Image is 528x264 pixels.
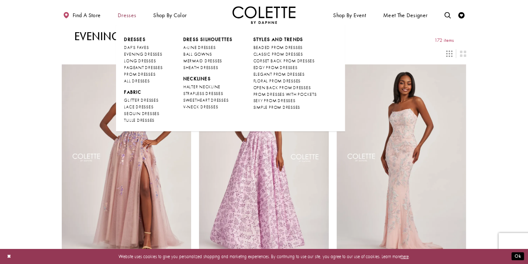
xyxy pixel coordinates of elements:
[124,51,162,58] a: EVENING DRESSES
[253,97,317,104] a: SEXY PROM DRESSES
[446,51,452,57] span: Switch layout to 3 columns
[62,64,192,254] a: Visit Colette by Daphne Style No. CL6001 Page
[124,45,149,50] span: DAF'S FAVES
[253,92,317,97] span: PROM DRESSES WITH POCKETS
[253,65,298,70] span: EDGY PROM DRESSES
[253,78,301,84] span: FLORAL PROM DRESSES
[124,72,155,77] span: PROM DRESSES
[253,105,300,110] span: SIMPLE PROM DRESSES
[253,72,305,77] span: ELEGANT PROM DRESSES
[337,64,467,254] a: Visit Colette by Daphne Style No. CL6007 Page
[62,6,102,24] a: Find a store
[124,89,162,95] span: FABRIC
[124,71,162,78] a: PROM DRESSES
[124,89,141,95] span: FABRIC
[183,104,218,110] span: V-NECK DRESSES
[124,44,162,51] a: DAF'S FAVES
[383,12,427,18] span: Meet the designer
[183,45,216,50] span: A-LINE DRESSES
[183,97,229,103] span: SWEETHEART DRESSES
[253,58,317,64] a: CORSET BACK PROM DRESSES
[124,78,149,84] span: ALL DRESSES
[124,118,154,123] span: TULLE DRESSES
[401,254,409,259] a: here
[253,45,303,50] span: BEADED PROM DRESSES
[183,64,233,71] a: SHEATH DRESSES
[74,30,164,43] h1: Evening Dresses
[183,51,233,58] a: BALL GOWNS
[443,6,453,24] a: Toggle search
[58,46,470,60] div: Layout Controls
[124,51,162,57] span: EVENING DRESSES
[124,36,146,42] span: Dresses
[124,104,153,110] span: LACE DRESSES
[333,12,366,18] span: Shop By Event
[253,58,315,64] span: CORSET BACK PROM DRESSES
[183,44,233,51] a: A-LINE DRESSES
[183,36,233,42] span: DRESS SILHOUETTES
[253,36,303,42] span: STYLES AND TRENDS
[124,64,162,71] a: PAGEANT DRESSES
[199,64,329,254] a: Visit Colette by Daphne Style No. CL6002 Page
[116,6,138,24] span: Dresses
[253,78,317,85] a: FLORAL PROM DRESSES
[183,51,212,57] span: BALL GOWNS
[124,111,159,116] span: SEQUIN DRESSES
[232,6,296,24] a: Visit Home Page
[124,110,162,117] a: SEQUIN DRESSES
[183,97,233,104] a: SWEETHEART DRESSES
[124,97,162,104] a: GLITTER DRESSES
[435,38,454,43] span: 172 items
[152,6,188,24] span: Shop by color
[253,85,311,90] span: OPEN BACK PROM DRESSES
[124,58,156,64] span: LONG DRESSES
[73,12,101,18] span: Find a store
[253,98,296,103] span: SEXY PROM DRESSES
[183,65,218,70] span: SHEATH DRESSES
[124,97,158,103] span: GLITTER DRESSES
[457,6,467,24] a: Check Wishlist
[253,36,317,43] span: STYLES AND TRENDS
[253,44,317,51] a: BEADED PROM DRESSES
[118,12,136,18] span: Dresses
[253,104,317,111] a: SIMPLE PROM DRESSES
[183,84,233,90] a: HALTER NECKLINE
[232,6,296,24] img: Colette by Daphne
[183,91,223,96] span: STRAPLESS DRESSES
[183,84,220,90] span: HALTER NECKLINE
[460,51,466,57] span: Switch layout to 2 columns
[124,117,162,124] a: TULLE DRESSES
[253,51,317,58] a: CLASSIC PROM DRESSES
[183,76,233,82] span: NECKLINES
[124,78,162,85] a: ALL DRESSES
[332,6,368,24] span: Shop By Event
[253,91,317,98] a: PROM DRESSES WITH POCKETS
[124,104,162,110] a: LACE DRESSES
[253,64,317,71] a: EDGY PROM DRESSES
[253,85,317,91] a: OPEN BACK PROM DRESSES
[124,58,162,64] a: LONG DRESSES
[183,58,233,64] a: MERMAID DRESSES
[153,12,187,18] span: Shop by color
[45,252,483,261] p: Website uses cookies to give you personalized shopping and marketing experiences. By continuing t...
[124,36,162,43] span: Dresses
[124,65,162,70] span: PAGEANT DRESSES
[183,76,211,82] span: NECKLINES
[183,58,222,64] span: MERMAID DRESSES
[183,90,233,97] a: STRAPLESS DRESSES
[382,6,429,24] a: Meet the designer
[253,51,303,57] span: CLASSIC PROM DRESSES
[183,36,233,43] span: DRESS SILHOUETTES
[253,71,317,78] a: ELEGANT PROM DRESSES
[4,251,14,262] button: Close Dialog
[512,253,524,261] button: Submit Dialog
[183,104,233,110] a: V-NECK DRESSES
